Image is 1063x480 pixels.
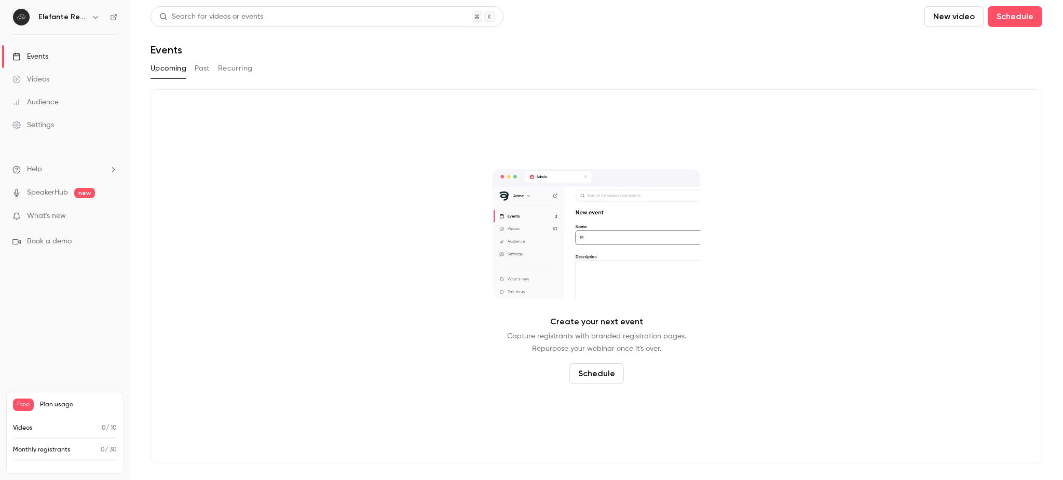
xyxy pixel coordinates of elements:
div: Search for videos or events [159,11,263,22]
button: Schedule [569,363,624,384]
span: What's new [27,211,66,222]
div: Settings [12,120,54,130]
p: Videos [13,423,33,433]
button: New video [924,6,984,27]
iframe: Noticeable Trigger [105,212,117,221]
p: Capture registrants with branded registration pages. Repurpose your webinar once it's over. [507,330,686,355]
span: Plan usage [40,401,117,409]
p: / 30 [101,445,117,455]
button: Past [195,60,210,77]
button: Upcoming [151,60,186,77]
button: Schedule [988,6,1042,27]
p: / 10 [102,423,117,433]
div: Videos [12,74,49,85]
span: 0 [101,447,105,453]
span: Book a demo [27,236,72,247]
a: SpeakerHub [27,187,68,198]
span: 0 [102,425,106,431]
div: Events [12,51,48,62]
p: Monthly registrants [13,445,71,455]
button: Recurring [218,60,253,77]
span: Free [13,399,34,411]
span: Help [27,164,42,175]
img: Elefante RevOps [13,9,30,25]
h6: Elefante RevOps [38,12,87,22]
p: Create your next event [550,316,643,328]
h1: Events [151,44,182,56]
li: help-dropdown-opener [12,164,117,175]
div: Audience [12,97,59,107]
span: new [74,188,95,198]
